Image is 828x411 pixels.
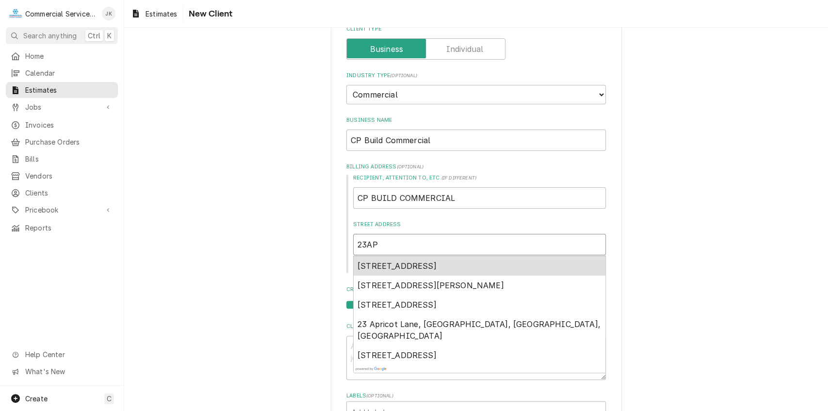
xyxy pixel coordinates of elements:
[25,85,113,95] span: Estimates
[25,68,113,78] span: Calendar
[185,7,232,20] span: New Client
[357,350,437,360] span: [STREET_ADDRESS]
[6,82,118,98] a: Estimates
[353,221,606,229] label: Street Address
[6,185,118,201] a: Clients
[357,319,601,341] span: 23 Apricot Lane, [GEOGRAPHIC_DATA], [GEOGRAPHIC_DATA], [GEOGRAPHIC_DATA]
[9,7,22,20] div: C
[146,9,177,19] span: Estimates
[25,395,48,403] span: Create
[6,134,118,150] a: Purchase Orders
[346,323,606,380] div: Client Notes
[25,51,113,61] span: Home
[6,346,118,362] a: Go to Help Center
[357,300,437,310] span: [STREET_ADDRESS]
[6,151,118,167] a: Bills
[25,223,113,233] span: Reports
[6,202,118,218] a: Go to Pricebook
[107,31,112,41] span: K
[353,174,606,209] div: Recipient, Attention To, etc.
[107,394,112,404] span: C
[346,25,606,33] label: Client Type
[357,261,437,271] span: [STREET_ADDRESS]
[390,73,417,78] span: ( optional )
[102,7,115,20] div: John Key's Avatar
[353,174,606,182] label: Recipient, Attention To, etc.
[9,7,22,20] div: Commercial Service Co.'s Avatar
[25,102,98,112] span: Jobs
[23,31,77,41] span: Search anything
[6,99,118,115] a: Go to Jobs
[25,349,112,360] span: Help Center
[6,48,118,64] a: Home
[356,367,387,371] img: powered_by_google_on_white_hdpi.png
[25,205,98,215] span: Pricebook
[346,116,606,151] div: Business Name
[25,366,112,377] span: What's New
[396,164,423,169] span: ( optional )
[346,286,606,294] label: Credit Limit
[6,117,118,133] a: Invoices
[346,72,606,80] label: Industry Type
[353,221,606,274] div: Street Address
[127,6,181,22] a: Estimates
[346,392,606,400] label: Labels
[441,175,476,181] span: ( if different )
[25,171,113,181] span: Vendors
[346,163,606,274] div: Billing Address
[25,120,113,130] span: Invoices
[6,363,118,379] a: Go to What's New
[102,7,115,20] div: JK
[6,168,118,184] a: Vendors
[346,323,606,330] label: Client Notes
[346,116,606,124] label: Business Name
[346,72,606,104] div: Industry Type
[366,393,393,398] span: ( optional )
[25,9,97,19] div: Commercial Service Co.
[346,286,606,311] div: Credit Limit
[346,163,606,171] label: Billing Address
[25,154,113,164] span: Bills
[6,65,118,81] a: Calendar
[6,220,118,236] a: Reports
[357,280,504,290] span: [STREET_ADDRESS][PERSON_NAME]
[6,27,118,44] button: Search anythingCtrlK
[346,25,606,60] div: Client Type
[25,137,113,147] span: Purchase Orders
[25,188,113,198] span: Clients
[88,31,100,41] span: Ctrl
